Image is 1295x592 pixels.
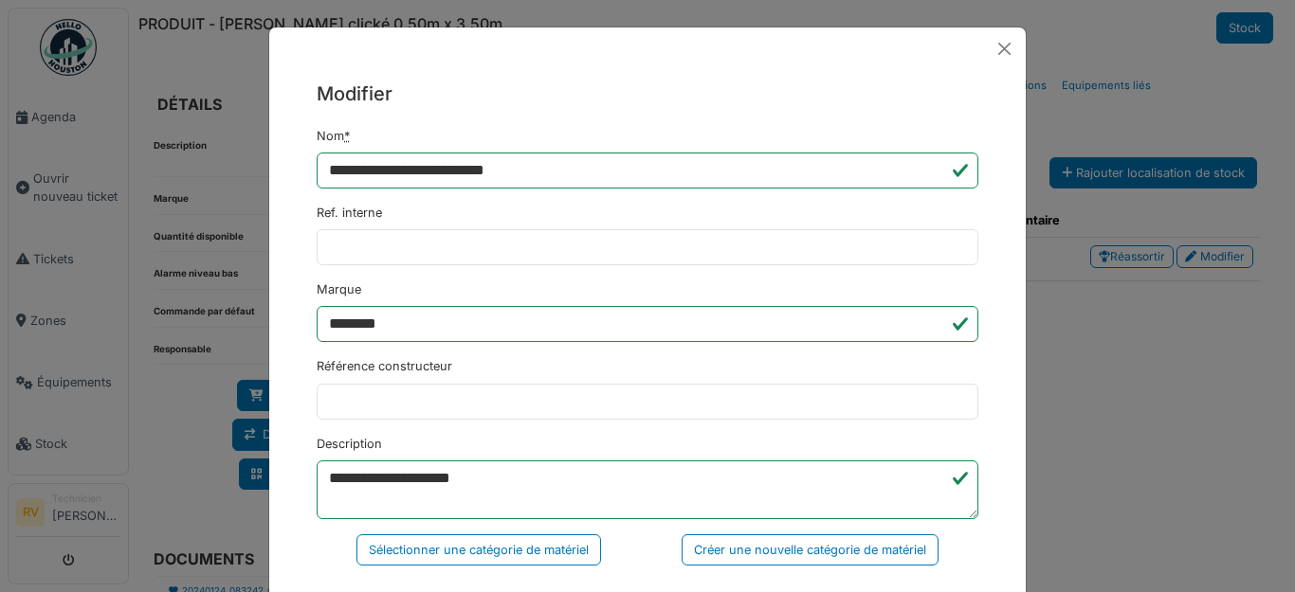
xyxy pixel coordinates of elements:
[317,280,361,298] label: Marque
[682,534,939,565] div: Créer une nouvelle catégorie de matériel
[356,534,601,565] div: Sélectionner une catégorie de matériel
[317,357,452,375] label: Référence constructeur
[344,129,350,143] abbr: Requis
[317,435,382,453] label: Description
[317,127,350,145] label: Nom
[317,204,382,222] label: Ref. interne
[991,35,1018,63] button: Close
[317,80,978,108] h5: Modifier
